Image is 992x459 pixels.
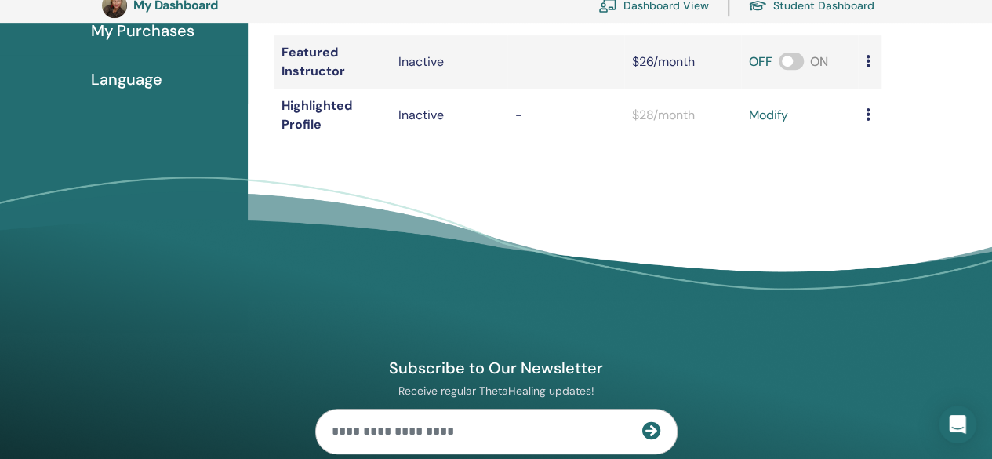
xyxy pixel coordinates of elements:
td: Highlighted Profile [274,89,391,142]
span: Language [91,67,162,91]
div: Inactive [398,53,500,71]
div: Open Intercom Messenger [939,406,976,443]
a: modify [749,106,788,125]
span: - [515,107,522,123]
span: ON [810,53,828,70]
span: OFF [749,53,772,70]
p: Inactive [398,106,500,125]
p: Receive regular ThetaHealing updates! [315,384,678,398]
span: $26/month [632,53,695,70]
span: $28/month [632,107,695,123]
h4: Subscribe to Our Newsletter [315,358,678,378]
td: Featured Instructor [274,35,391,89]
span: My Purchases [91,19,194,42]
